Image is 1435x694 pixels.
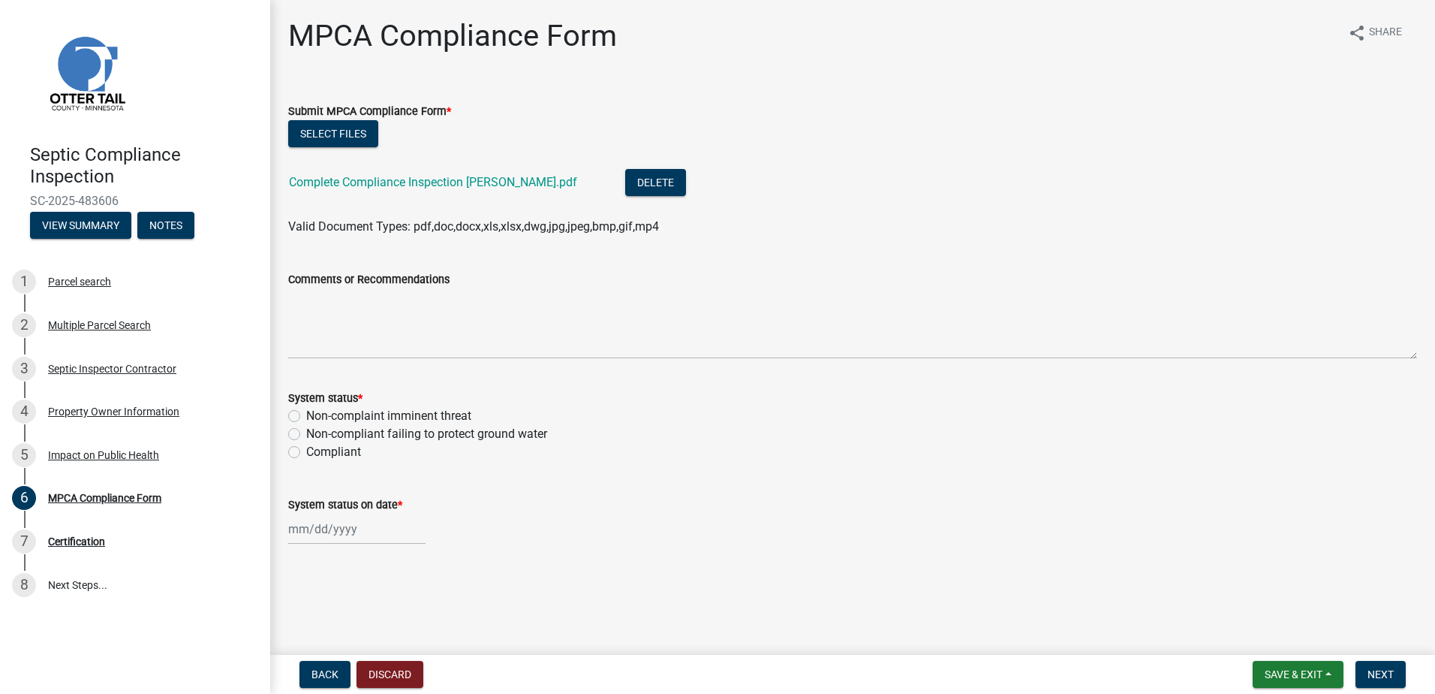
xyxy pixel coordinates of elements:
span: SC-2025-483606 [30,194,240,208]
div: 1 [12,270,36,294]
div: 5 [12,443,36,467]
span: Back [311,668,338,680]
div: MPCA Compliance Form [48,493,161,503]
button: Notes [137,212,194,239]
button: Select files [288,120,378,147]
div: Certification [48,536,105,547]
wm-modal-confirm: Summary [30,220,131,232]
i: share [1348,24,1366,42]
label: Non-compliant failing to protect ground water [306,425,547,443]
button: Save & Exit [1253,661,1343,688]
label: Submit MPCA Compliance Form [288,107,451,117]
div: Impact on Public Health [48,450,159,460]
div: 4 [12,400,36,424]
button: Back [299,661,350,688]
button: shareShare [1336,18,1414,47]
label: System status [288,394,363,404]
div: 3 [12,357,36,381]
div: 2 [12,313,36,337]
label: Non-complaint imminent threat [306,407,471,425]
div: Septic Inspector Contractor [48,364,176,374]
label: Compliant [306,443,361,461]
span: Save & Exit [1265,668,1322,680]
label: System status on date [288,500,402,511]
img: Otter Tail County, Minnesota [30,16,143,128]
button: View Summary [30,212,131,239]
div: 8 [12,573,36,597]
wm-modal-confirm: Notes [137,220,194,232]
label: Comments or Recommendations [288,275,450,285]
div: Multiple Parcel Search [48,320,151,330]
button: Discard [356,661,423,688]
div: 6 [12,486,36,510]
div: Parcel search [48,276,111,287]
span: Next [1367,668,1394,680]
button: Delete [625,169,686,196]
span: Valid Document Types: pdf,doc,docx,xls,xlsx,dwg,jpg,jpeg,bmp,gif,mp4 [288,219,659,234]
div: 7 [12,530,36,554]
div: Property Owner Information [48,406,179,417]
wm-modal-confirm: Delete Document [625,177,686,191]
button: Next [1355,661,1406,688]
h4: Septic Compliance Inspection [30,144,258,188]
span: Share [1369,24,1402,42]
input: mm/dd/yyyy [288,514,426,545]
a: Complete Compliance Inspection [PERSON_NAME].pdf [289,175,577,189]
h1: MPCA Compliance Form [288,18,617,54]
